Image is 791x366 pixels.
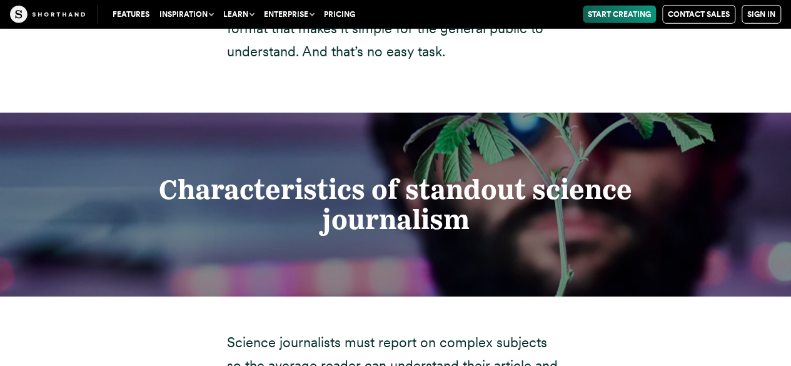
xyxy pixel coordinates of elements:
strong: Characteristics of standout science journalism [159,173,632,236]
a: Sign in [742,5,781,24]
button: Enterprise [259,6,319,23]
a: Features [108,6,154,23]
a: Start Creating [583,6,656,23]
button: Inspiration [154,6,218,23]
button: Learn [218,6,259,23]
a: Pricing [319,6,360,23]
img: The Craft [10,6,85,23]
a: Contact Sales [662,5,735,24]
